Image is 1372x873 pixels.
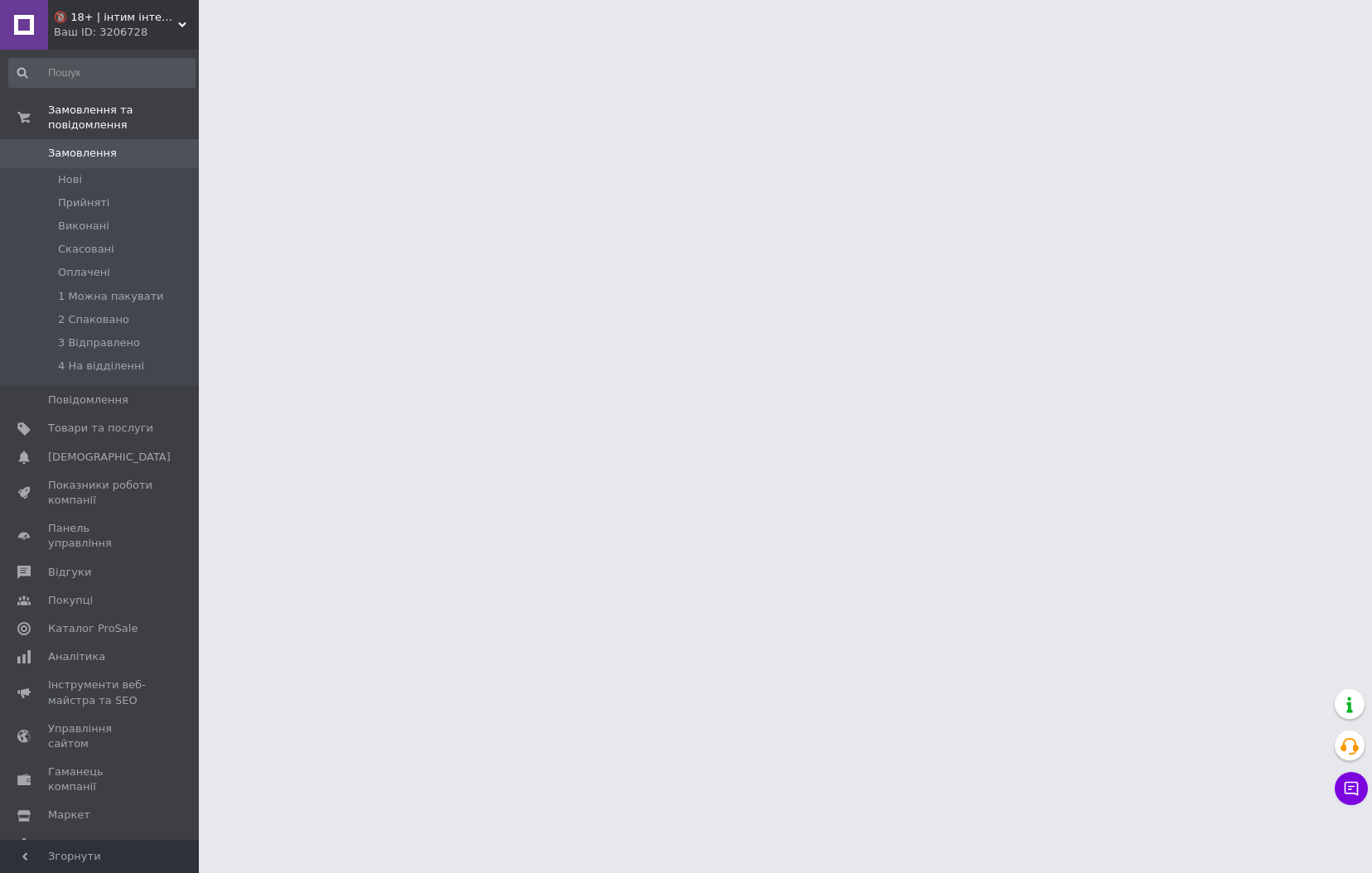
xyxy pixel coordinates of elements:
span: Виконані [58,219,109,234]
span: Каталог ProSale [48,621,138,636]
input: Пошук [8,58,196,88]
span: 1 Можна пакувати [58,289,164,304]
span: Аналітика [48,649,105,664]
span: Управління сайтом [48,721,153,751]
span: Покупці [48,593,93,608]
span: Маркет [48,808,90,822]
span: Скасовані [58,242,114,257]
span: Оплачені [58,265,110,280]
span: 3 Відправлено [58,335,140,350]
span: Панель управління [48,521,153,551]
span: 🔞 18+ | інтим інтернет-магазин 🍓 [54,10,178,25]
span: Повідомлення [48,393,128,408]
span: Відгуки [48,565,91,580]
span: Прийняті [58,195,109,210]
span: [DEMOGRAPHIC_DATA] [48,450,171,465]
span: Товари та послуги [48,421,153,436]
span: Показники роботи компанії [48,478,153,508]
button: Чат з покупцем [1335,772,1368,805]
span: Інструменти веб-майстра та SEO [48,678,153,707]
span: Нові [58,172,82,187]
span: Замовлення та повідомлення [48,103,199,133]
span: 2 Спаковано [58,312,129,327]
div: Ваш ID: 3206728 [54,25,199,40]
span: Замовлення [48,146,117,161]
span: 4 На відділенні [58,359,144,374]
span: Гаманець компанії [48,764,153,794]
span: Налаштування [48,837,133,851]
